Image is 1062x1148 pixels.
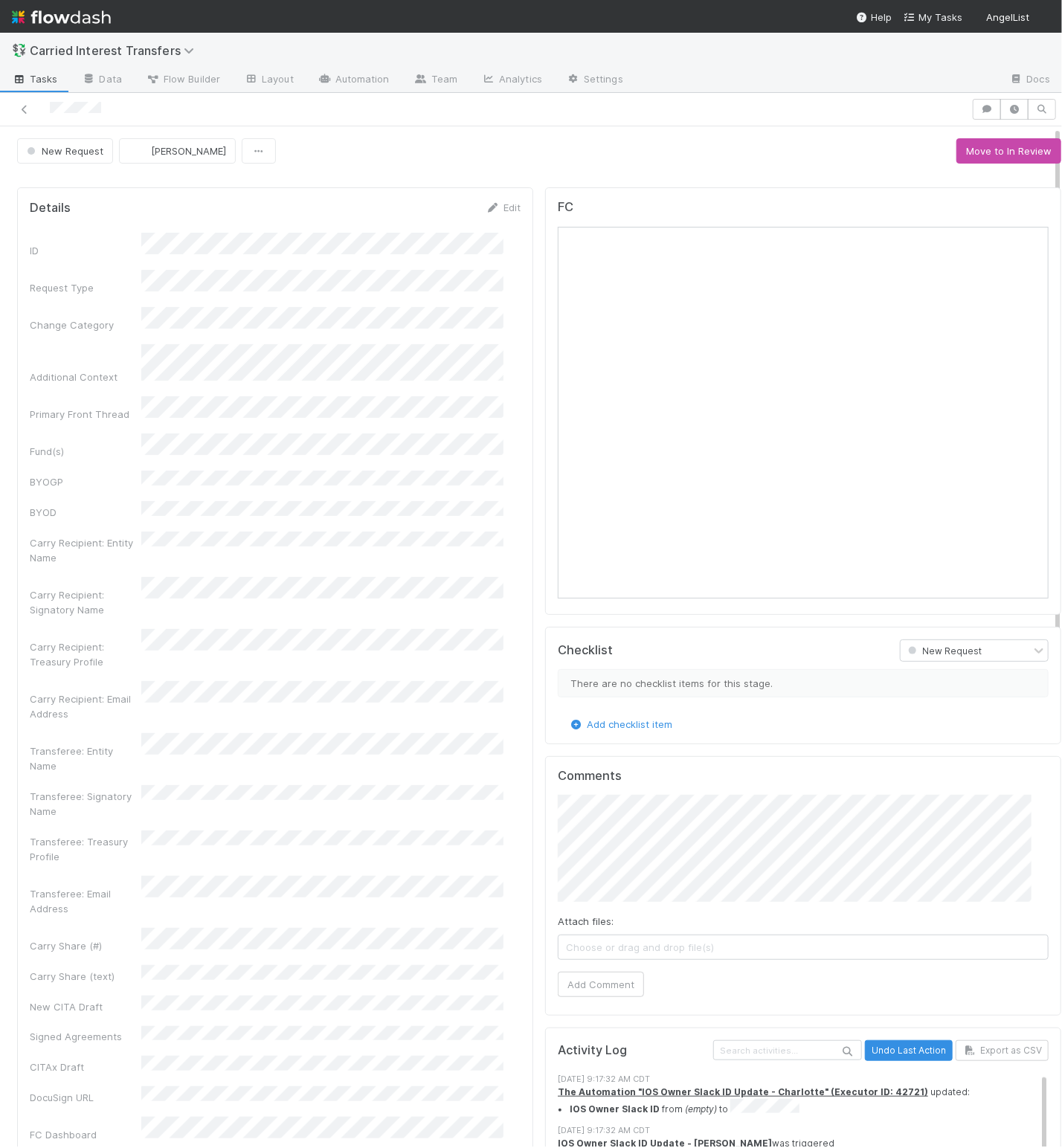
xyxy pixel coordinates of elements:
a: Layout [232,68,306,92]
span: New Request [24,145,103,157]
button: Add Comment [558,972,644,997]
div: There are no checklist items for this stage. [558,669,1049,697]
div: DocuSign URL [30,1090,141,1105]
em: (empty) [685,1104,717,1115]
button: Move to In Review [956,138,1061,164]
div: Change Category [30,317,141,332]
div: New CITA Draft [30,999,141,1014]
div: Primary Front Thread [30,407,141,422]
span: [PERSON_NAME] [151,145,226,157]
a: Add checklist item [569,718,672,730]
h5: FC [558,200,573,215]
span: AngelList [986,11,1029,23]
div: Transferee: Entity Name [30,744,141,773]
div: Request Type [30,280,141,295]
a: Flow Builder [134,68,232,92]
span: Flow Builder [146,71,220,86]
span: Choose or drag and drop file(s) [559,935,1048,959]
div: FC Dashboard [30,1127,141,1142]
img: avatar_abca0ba5-4208-44dd-8897-90682736f166.png [132,143,147,158]
div: BYOD [30,505,141,520]
a: Analytics [469,68,554,92]
div: BYOGP [30,474,141,489]
button: [PERSON_NAME] [119,138,236,164]
button: Export as CSV [956,1040,1049,1061]
div: CITAx Draft [30,1060,141,1074]
div: Carry Recipient: Signatory Name [30,587,141,617]
span: Carried Interest Transfers [30,43,202,58]
div: Fund(s) [30,444,141,459]
span: Tasks [12,71,58,86]
strong: IOS Owner Slack ID [570,1104,660,1115]
h5: Details [30,201,71,216]
a: My Tasks [904,10,962,25]
input: Search activities... [713,1040,862,1060]
h5: Comments [558,769,1049,784]
span: My Tasks [904,11,962,23]
button: New Request [17,138,113,164]
a: Edit [486,201,521,213]
h5: Checklist [558,643,613,658]
a: Settings [554,68,635,92]
div: Transferee: Treasury Profile [30,834,141,864]
div: Transferee: Email Address [30,886,141,916]
div: Help [856,10,892,25]
span: New Request [905,645,982,657]
button: Undo Last Action [865,1040,953,1061]
a: Data [70,68,134,92]
div: Signed Agreements [30,1029,141,1044]
div: Carry Recipient: Entity Name [30,535,141,565]
div: Carry Share (#) [30,938,141,953]
div: Carry Share (text) [30,969,141,984]
img: avatar_93b89fca-d03a-423a-b274-3dd03f0a621f.png [1035,10,1050,25]
img: logo-inverted-e16ddd16eac7371096b0.svg [12,4,111,30]
a: Automation [306,68,402,92]
div: Carry Recipient: Treasury Profile [30,639,141,669]
div: Carry Recipient: Email Address [30,691,141,721]
label: Attach files: [558,914,614,929]
div: Additional Context [30,370,141,384]
a: The Automation "IOS Owner Slack ID Update - Charlotte" (Executor ID: 42721) [558,1086,928,1097]
a: Docs [997,68,1062,92]
h5: Activity Log [558,1043,710,1058]
a: Team [402,68,469,92]
div: ID [30,243,141,258]
span: 💱 [12,44,27,57]
div: Transferee: Signatory Name [30,789,141,819]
